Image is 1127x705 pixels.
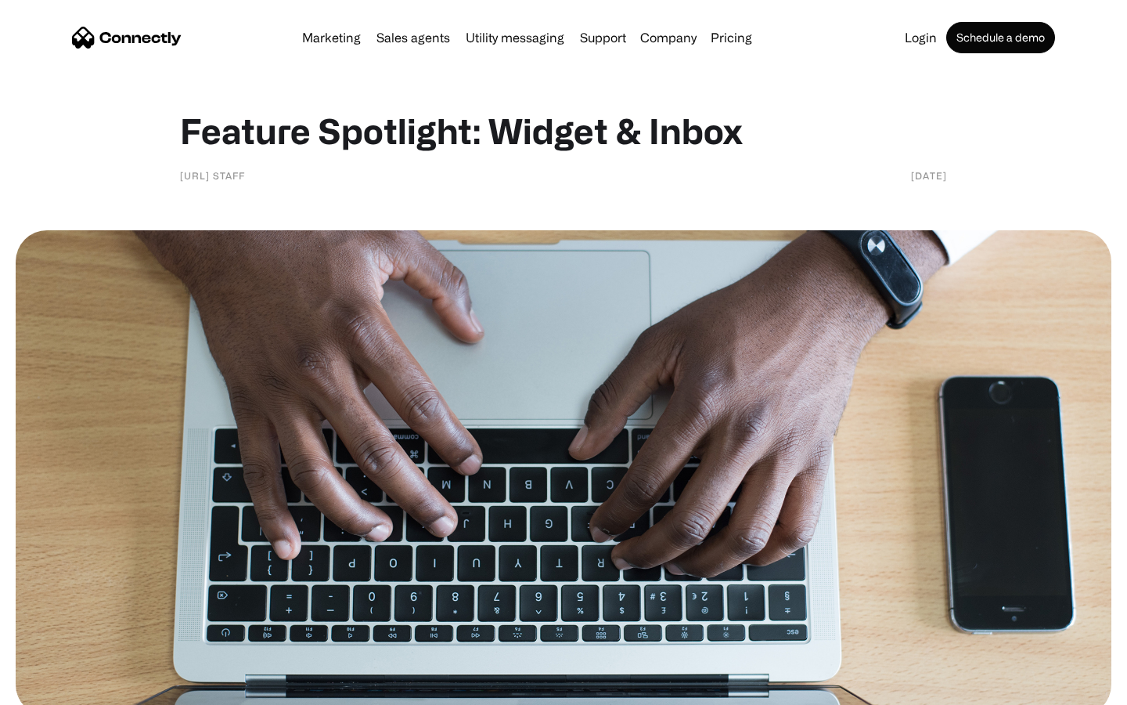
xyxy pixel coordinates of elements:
div: [URL] staff [180,168,245,183]
aside: Language selected: English [16,678,94,700]
a: Utility messaging [459,31,571,44]
a: Sales agents [370,31,456,44]
a: Schedule a demo [946,22,1055,53]
a: Marketing [296,31,367,44]
ul: Language list [31,678,94,700]
a: Pricing [704,31,758,44]
h1: Feature Spotlight: Widget & Inbox [180,110,947,152]
a: Support [574,31,632,44]
div: Company [640,27,697,49]
a: Login [898,31,943,44]
div: [DATE] [911,168,947,183]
